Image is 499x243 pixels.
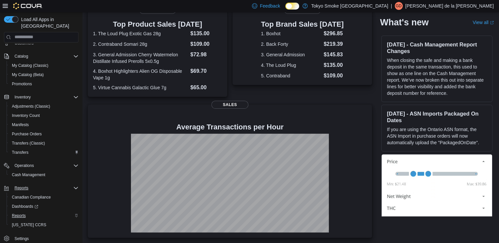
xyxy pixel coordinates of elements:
[9,121,31,129] a: Manifests
[7,139,81,148] button: Transfers (Classic)
[9,212,28,220] a: Reports
[405,2,494,10] p: [PERSON_NAME] de la [PERSON_NAME]
[9,202,78,210] span: Dashboards
[473,20,494,25] a: View allExternal link
[12,234,78,242] span: Settings
[12,52,78,60] span: Catalog
[324,61,344,69] dd: $135.00
[7,202,81,211] a: Dashboards
[12,104,50,109] span: Adjustments (Classic)
[7,111,81,120] button: Inventory Count
[12,172,45,177] span: Cash Management
[12,162,37,170] button: Operations
[211,101,248,109] span: Sales
[9,80,78,88] span: Promotions
[9,130,78,138] span: Purchase Orders
[93,41,188,47] dt: 2. Contraband Somari 28g
[12,235,31,243] a: Settings
[93,30,188,37] dt: 1. The Loud Plug Exotic Gas 28g
[12,150,28,155] span: Transfers
[9,71,78,79] span: My Catalog (Beta)
[9,62,51,69] a: My Catalog (Classic)
[9,139,47,147] a: Transfers (Classic)
[12,63,48,68] span: My Catalog (Classic)
[12,213,26,218] span: Reports
[7,129,81,139] button: Purchase Orders
[324,40,344,48] dd: $219.39
[9,80,35,88] a: Promotions
[7,170,81,179] button: Cash Management
[396,2,402,10] span: Gd
[391,2,392,10] p: |
[93,123,367,131] h4: Average Transactions per Hour
[12,52,31,60] button: Catalog
[12,184,31,192] button: Reports
[190,30,222,38] dd: $135.00
[9,148,31,156] a: Transfers
[7,70,81,79] button: My Catalog (Beta)
[9,148,78,156] span: Transfers
[12,204,38,209] span: Dashboards
[9,193,78,201] span: Canadian Compliance
[9,221,49,229] a: [US_STATE] CCRS
[7,193,81,202] button: Canadian Compliance
[9,212,78,220] span: Reports
[7,211,81,220] button: Reports
[1,93,81,102] button: Inventory
[12,122,29,127] span: Manifests
[15,163,34,168] span: Operations
[260,3,280,9] span: Feedback
[285,3,299,10] input: Dark Mode
[93,84,188,91] dt: 5. Virtue Cannabis Galactic Glue 7g
[261,62,321,68] dt: 4. The Loud Plug
[93,20,222,28] h3: Top Product Sales [DATE]
[9,71,47,79] a: My Catalog (Beta)
[490,21,494,25] svg: External link
[9,102,53,110] a: Adjustments (Classic)
[7,148,81,157] button: Transfers
[12,131,42,137] span: Purchase Orders
[12,222,46,228] span: [US_STATE] CCRS
[15,185,28,191] span: Reports
[190,51,222,59] dd: $72.98
[261,51,321,58] dt: 3. General Admission
[13,3,43,9] img: Cova
[7,102,81,111] button: Adjustments (Classic)
[15,54,28,59] span: Catalog
[12,184,78,192] span: Reports
[15,236,29,241] span: Settings
[261,20,344,28] h3: Top Brand Sales [DATE]
[9,62,78,69] span: My Catalog (Classic)
[261,41,321,47] dt: 2. Back Forty
[9,171,78,179] span: Cash Management
[15,94,31,100] span: Inventory
[1,233,81,243] button: Settings
[9,112,78,120] span: Inventory Count
[12,141,45,146] span: Transfers (Classic)
[1,183,81,193] button: Reports
[324,72,344,80] dd: $109.00
[395,2,403,10] div: Giuseppe de la Rosa
[9,139,78,147] span: Transfers (Classic)
[18,16,78,29] span: Load All Apps in [GEOGRAPHIC_DATA]
[7,61,81,70] button: My Catalog (Classic)
[387,41,487,54] h3: [DATE] - Cash Management Report Changes
[7,120,81,129] button: Manifests
[7,220,81,229] button: [US_STATE] CCRS
[311,2,388,10] p: Tokyo Smoke [GEOGRAPHIC_DATA]
[12,195,51,200] span: Canadian Compliance
[12,72,44,77] span: My Catalog (Beta)
[380,17,428,28] h2: What's new
[1,52,81,61] button: Catalog
[190,40,222,48] dd: $109.00
[9,193,53,201] a: Canadian Compliance
[9,112,43,120] a: Inventory Count
[12,113,40,118] span: Inventory Count
[12,81,32,87] span: Promotions
[93,68,188,81] dt: 4. Boxhot Highlighters Alien OG Disposable Vape 1g
[12,93,78,101] span: Inventory
[9,202,41,210] a: Dashboards
[387,126,487,146] p: If you are using the Ontario ASN format, the ASN Import in purchase orders will now automatically...
[387,57,487,96] p: When closing the safe and making a bank deposit in the same transaction, this used to show as one...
